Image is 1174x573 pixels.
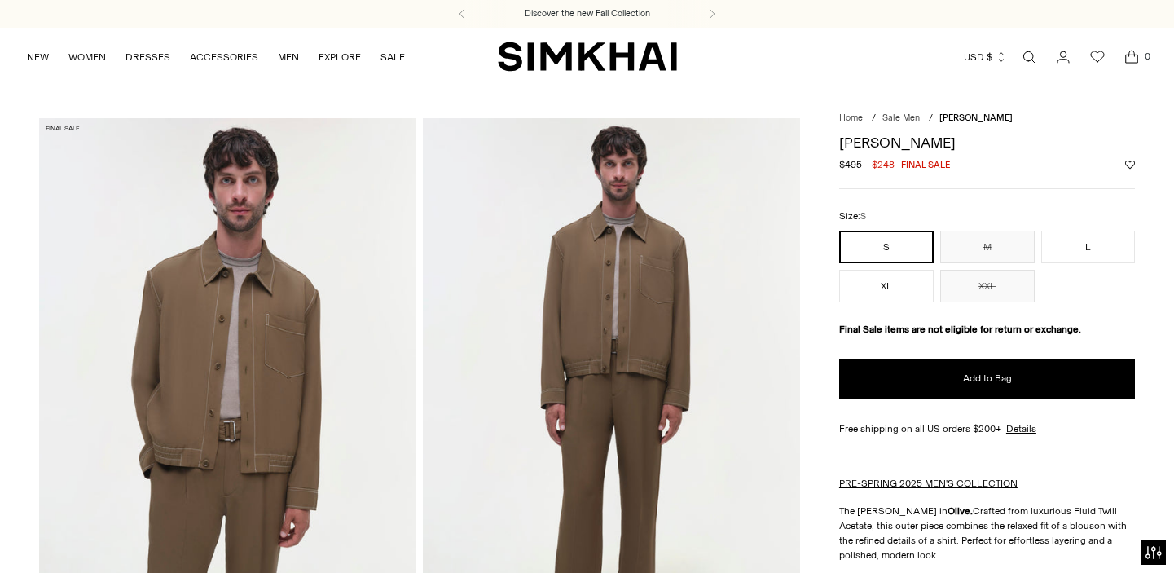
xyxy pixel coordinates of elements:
[68,39,106,75] a: WOMEN
[380,39,405,75] a: SALE
[1081,41,1114,73] a: Wishlist
[125,39,170,75] a: DRESSES
[839,504,1136,562] p: The [PERSON_NAME] in Crafted from luxurious Fluid Twill Acetate, this outer piece combines the re...
[882,112,920,123] a: Sale Men
[839,231,934,263] button: S
[839,112,863,123] a: Home
[190,39,258,75] a: ACCESSORIES
[1006,421,1036,436] a: Details
[839,112,1136,126] nav: breadcrumbs
[1125,160,1135,170] button: Add to Wishlist
[940,270,1035,302] button: XXL
[1041,231,1136,263] button: L
[948,505,973,517] strong: Olive.
[278,39,299,75] a: MEN
[860,211,866,222] span: S
[872,112,876,126] div: /
[929,112,933,126] div: /
[839,157,862,172] s: $495
[1115,41,1148,73] a: Open cart modal
[1093,496,1158,557] iframe: Gorgias live chat messenger
[498,41,677,73] a: SIMKHAI
[13,511,164,560] iframe: Sign Up via Text for Offers
[319,39,361,75] a: EXPLORE
[963,372,1012,386] span: Add to Bag
[1140,49,1154,64] span: 0
[839,359,1136,399] button: Add to Bag
[1047,41,1079,73] a: Go to the account page
[940,231,1035,263] button: M
[939,112,1013,123] span: [PERSON_NAME]
[839,135,1136,150] h1: [PERSON_NAME]
[839,270,934,302] button: XL
[839,478,1018,489] a: PRE-SPRING 2025 MEN'S COLLECTION
[525,7,650,20] a: Discover the new Fall Collection
[872,157,895,172] span: $248
[839,421,1136,436] div: Free shipping on all US orders $200+
[27,39,49,75] a: NEW
[839,324,1081,335] strong: Final Sale items are not eligible for return or exchange.
[1013,41,1045,73] a: Open search modal
[964,39,1007,75] button: USD $
[839,209,866,224] label: Size:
